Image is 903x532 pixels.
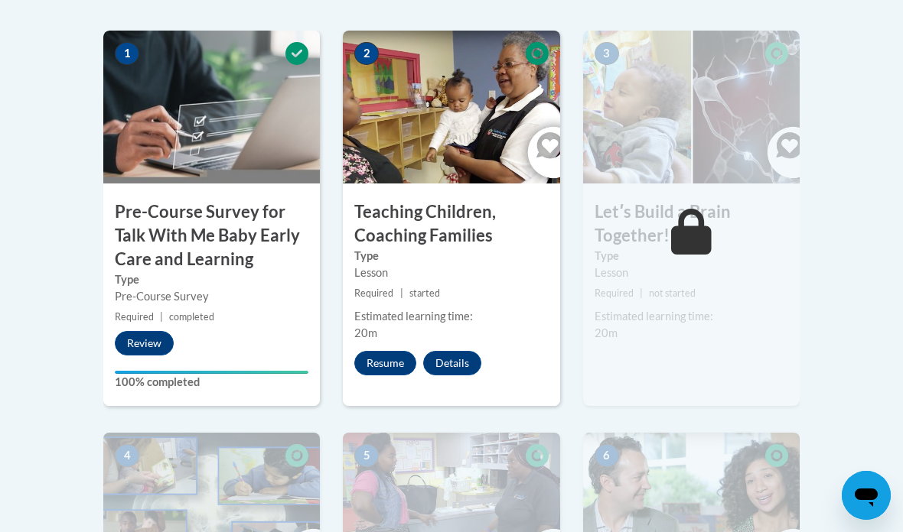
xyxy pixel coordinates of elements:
label: Type [115,271,308,288]
span: Required [595,287,634,299]
span: not started [649,287,696,299]
button: Resume [354,351,416,375]
h3: Letʹs Build a Brain Together! [583,200,800,248]
button: Review [115,331,174,355]
iframe: Button to launch messaging window [842,471,891,520]
h3: Pre-Course Survey for Talk With Me Baby Early Care and Learning [103,200,320,271]
span: | [400,287,403,299]
div: Your progress [115,371,308,374]
span: 5 [354,444,379,467]
span: 6 [595,444,619,467]
span: started [409,287,440,299]
span: Required [354,287,393,299]
button: Details [423,351,481,375]
span: 2 [354,42,379,65]
span: Required [115,311,154,323]
div: Lesson [595,264,788,281]
span: 3 [595,42,619,65]
h3: Teaching Children, Coaching Families [343,200,559,248]
div: Pre-Course Survey [115,288,308,305]
span: | [640,287,643,299]
span: 4 [115,444,139,467]
div: Estimated learning time: [354,308,548,325]
img: Course Image [103,31,320,183]
span: 1 [115,42,139,65]
img: Course Image [583,31,800,183]
div: Estimated learning time: [595,308,788,325]
span: completed [169,311,214,323]
span: 20m [354,326,377,339]
span: 20m [595,326,618,339]
div: Lesson [354,264,548,281]
label: Type [595,248,788,264]
label: Type [354,248,548,264]
img: Course Image [343,31,559,183]
label: 100% completed [115,374,308,391]
span: | [160,311,163,323]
